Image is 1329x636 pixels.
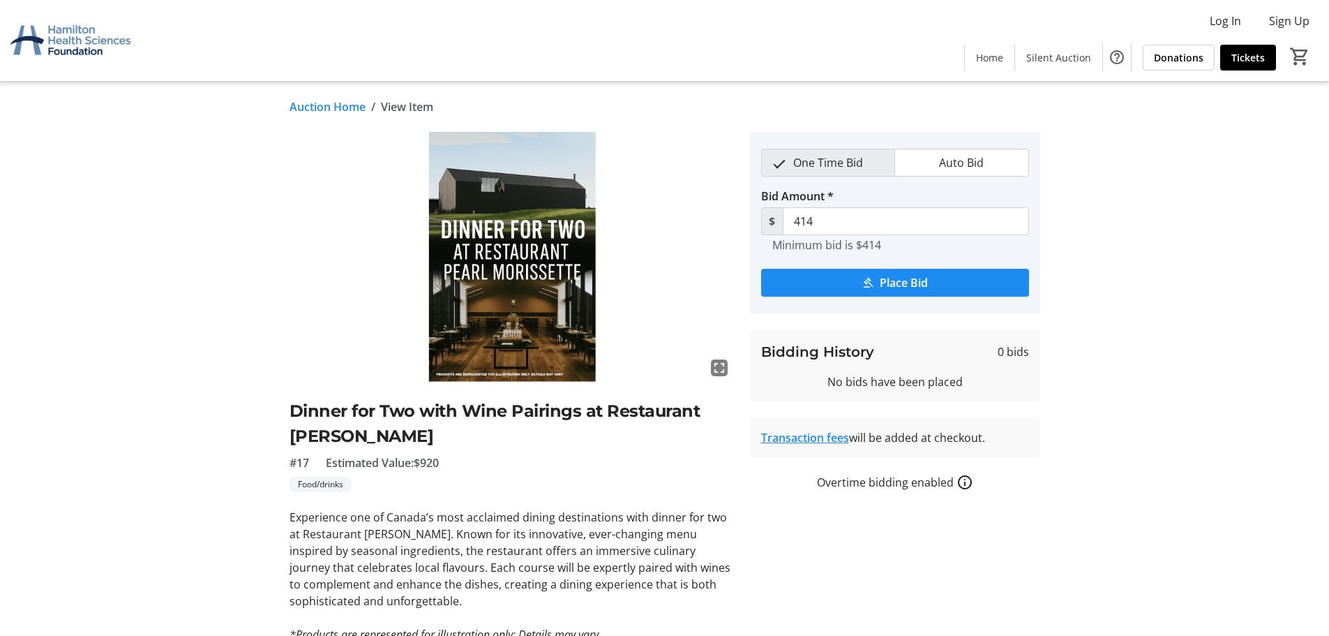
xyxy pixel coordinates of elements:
[956,474,973,491] a: How overtime bidding works for silent auctions
[761,374,1029,390] div: No bids have been placed
[976,50,1003,65] span: Home
[290,509,733,609] p: Experience one of Canada’s most acclaimed dining destinations with dinner for two at Restaurant [...
[772,238,881,252] tr-hint: Minimum bid is $414
[711,360,728,376] mat-icon: fullscreen
[290,454,309,471] span: #17
[931,149,992,176] span: Auto Bid
[761,430,849,445] a: Transaction fees
[290,98,366,115] a: Auction Home
[1199,10,1252,32] button: Log In
[1220,45,1276,71] a: Tickets
[371,98,375,115] span: /
[1258,10,1321,32] button: Sign Up
[8,6,133,75] img: Hamilton Health Sciences Foundation's Logo
[1103,43,1131,71] button: Help
[1269,13,1309,29] span: Sign Up
[290,399,733,449] h2: Dinner for Two with Wine Pairings at Restaurant [PERSON_NAME]
[1287,44,1312,69] button: Cart
[1026,50,1091,65] span: Silent Auction
[965,45,1014,71] a: Home
[761,207,783,235] span: $
[1154,50,1203,65] span: Donations
[880,274,928,291] span: Place Bid
[1143,45,1215,71] a: Donations
[761,341,874,362] h3: Bidding History
[1210,13,1241,29] span: Log In
[761,269,1029,297] button: Place Bid
[381,98,433,115] span: View Item
[1231,50,1265,65] span: Tickets
[1015,45,1102,71] a: Silent Auction
[326,454,439,471] span: Estimated Value: $920
[290,132,733,382] img: Image
[761,429,1029,446] div: will be added at checkout.
[998,343,1029,360] span: 0 bids
[761,188,834,205] label: Bid Amount *
[750,474,1040,491] div: Overtime bidding enabled
[785,149,871,176] span: One Time Bid
[290,477,352,492] tr-label-badge: Food/drinks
